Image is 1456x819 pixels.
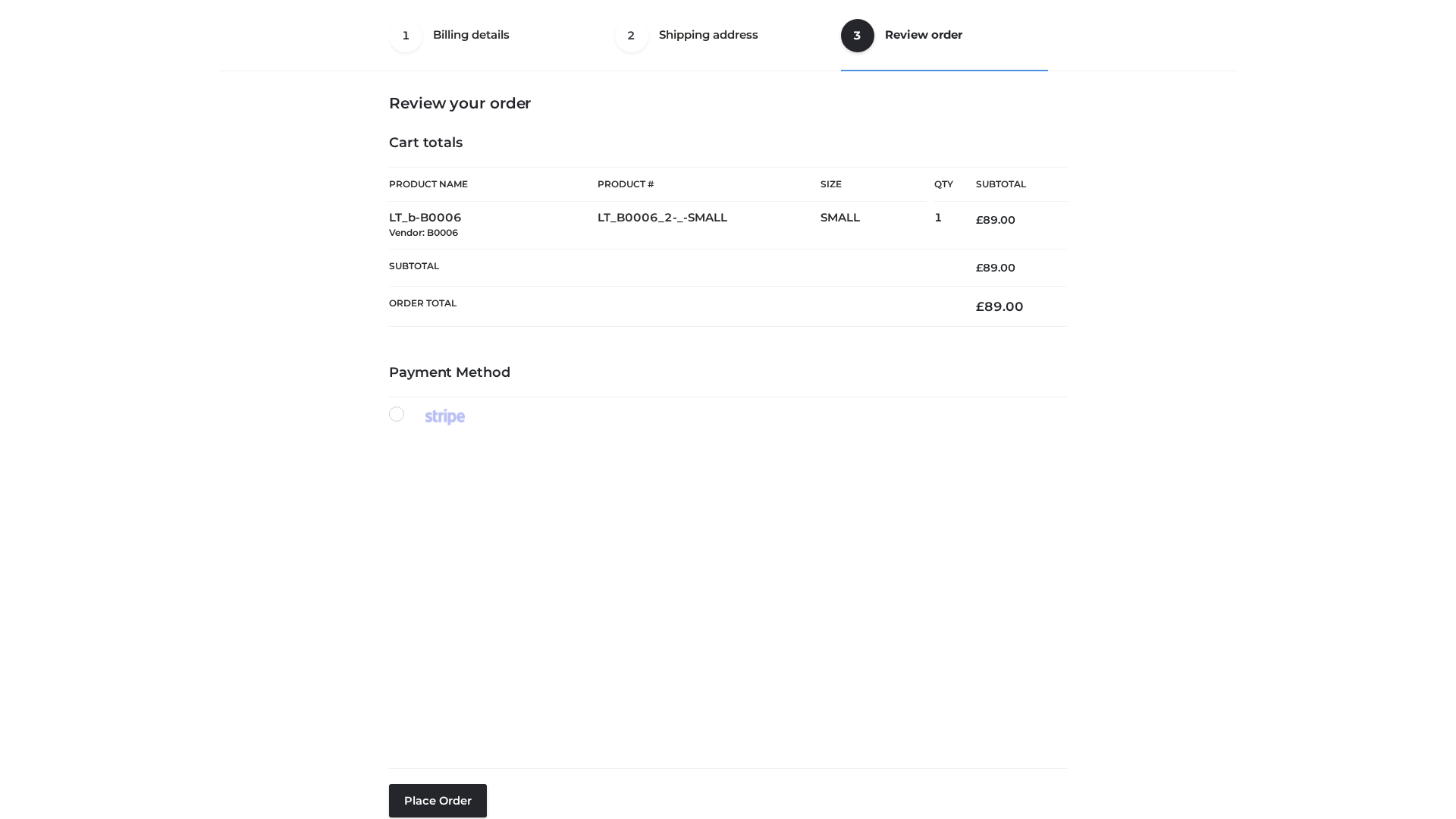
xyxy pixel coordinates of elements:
span: £ [976,299,984,314]
span: £ [976,261,983,275]
th: Subtotal [389,249,953,286]
h4: Payment Method [389,365,1067,381]
td: 1 [934,202,953,249]
th: Qty [934,167,953,202]
th: Subtotal [953,168,1067,202]
span: £ [976,213,983,227]
th: Product Name [389,167,598,202]
h4: Cart totals [389,135,1067,152]
th: Product # [598,167,821,202]
td: SMALL [821,202,934,249]
bdi: 89.00 [976,261,1015,275]
button: Place order [389,784,487,817]
h3: Review your order [389,94,1067,112]
th: Order Total [389,287,953,327]
td: LT_b-B0006 [389,202,598,249]
iframe: Secure payment input frame [386,422,1064,756]
th: Size [821,168,927,202]
bdi: 89.00 [976,299,1024,314]
bdi: 89.00 [976,213,1015,227]
small: Vendor: B0006 [389,227,458,238]
td: LT_B0006_2-_-SMALL [598,202,821,249]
